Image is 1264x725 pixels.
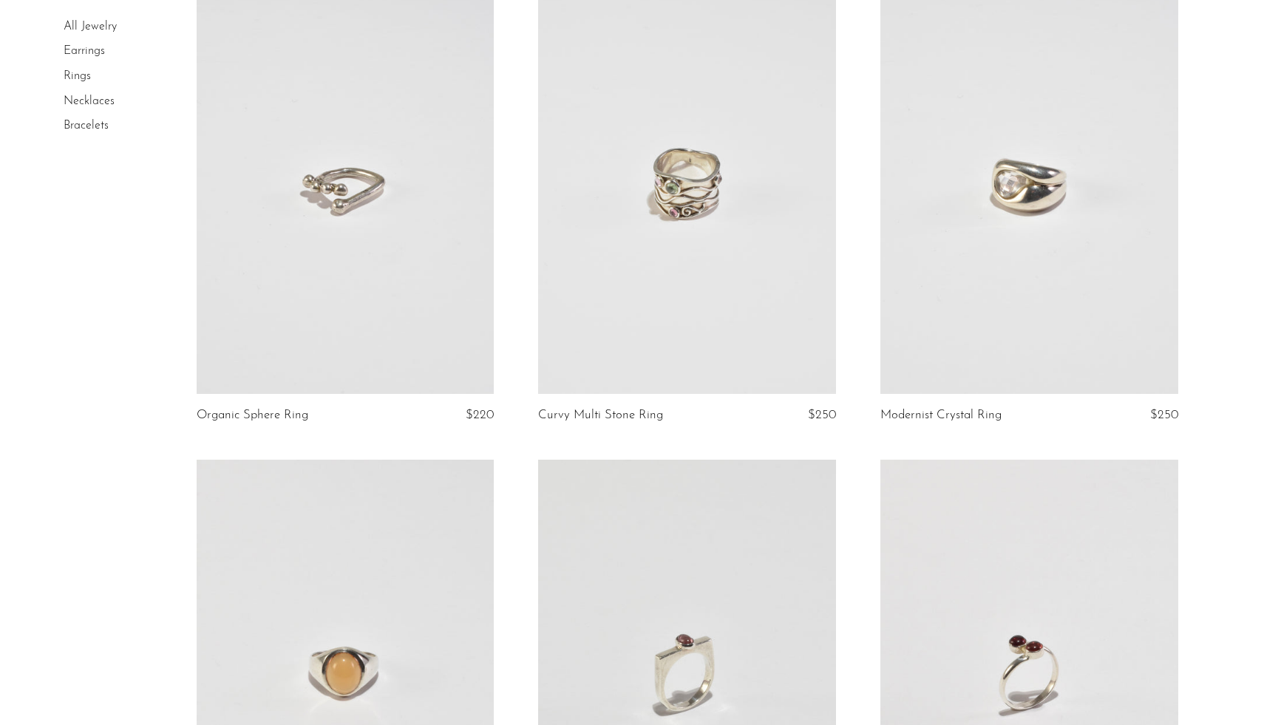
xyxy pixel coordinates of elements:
[880,409,1002,422] a: Modernist Crystal Ring
[64,95,115,107] a: Necklaces
[64,46,105,58] a: Earrings
[64,70,91,82] a: Rings
[808,409,836,421] span: $250
[64,120,109,132] a: Bracelets
[538,409,663,422] a: Curvy Multi Stone Ring
[1150,409,1178,421] span: $250
[197,409,308,422] a: Organic Sphere Ring
[466,409,494,421] span: $220
[64,21,117,33] a: All Jewelry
